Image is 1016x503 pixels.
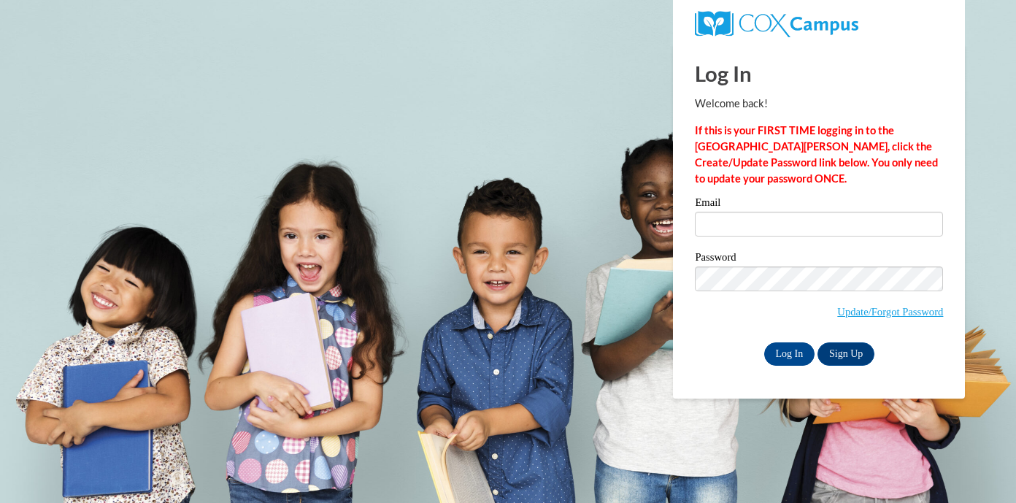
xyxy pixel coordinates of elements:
[695,17,858,29] a: COX Campus
[764,342,815,366] input: Log In
[695,11,858,37] img: COX Campus
[817,342,874,366] a: Sign Up
[695,124,938,185] strong: If this is your FIRST TIME logging in to the [GEOGRAPHIC_DATA][PERSON_NAME], click the Create/Upd...
[695,58,943,88] h1: Log In
[695,197,943,212] label: Email
[695,252,943,266] label: Password
[837,306,943,318] a: Update/Forgot Password
[695,96,943,112] p: Welcome back!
